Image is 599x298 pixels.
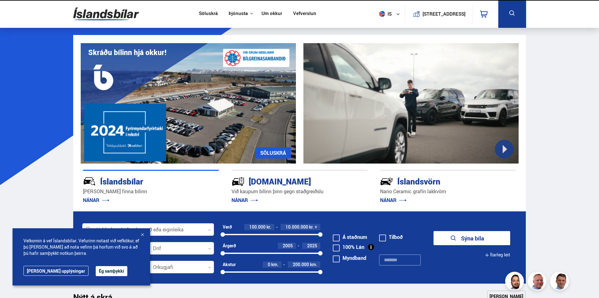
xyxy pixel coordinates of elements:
[379,235,403,240] label: Tilboð
[380,197,407,204] a: NÁNAR
[223,225,232,230] div: Verð
[309,225,314,230] span: kr.
[377,5,405,23] button: is
[529,273,547,291] img: siFngHWaQ9KaOqBr.png
[73,4,139,24] img: G0Ugv5HjCgRt.svg
[229,11,248,17] button: Þjónusta
[379,11,385,17] img: svg+xml;base64,PHN2ZyB4bWxucz0iaHR0cDovL3d3dy53My5vcmcvMjAwMC9zdmciIHdpZHRoPSI1MTIiIGhlaWdodD0iNT...
[408,5,469,23] a: [STREET_ADDRESS]
[380,175,393,188] img: -Svtn6bYgwAsiwNX.svg
[333,255,366,260] label: Myndband
[199,11,218,17] a: Söluskrá
[377,11,392,17] span: is
[307,243,317,249] span: 2025
[83,175,96,188] img: JRvxyua_JYH6wB4c.svg
[434,231,510,245] button: Sýna bíla
[310,262,317,267] span: km.
[83,197,109,204] a: NÁNAR
[261,11,282,17] a: Um okkur
[485,248,510,262] button: Ítarleg leit
[223,243,236,248] div: Árgerð
[83,188,219,195] p: [PERSON_NAME] finna bílinn
[271,262,278,267] span: km.
[380,175,494,186] div: Íslandsvörn
[293,261,309,267] span: 200.000
[551,273,570,291] img: FbJEzSuNWCJXmdc-.webp
[231,175,245,188] img: tr5P-W3DuiFaO7aO.svg
[23,266,89,276] a: [PERSON_NAME] upplýsingar
[81,43,296,164] img: eKx6w-_Home_640_.png
[268,261,270,267] span: 0
[231,197,258,204] a: NÁNAR
[83,175,197,186] div: Íslandsbílar
[231,188,368,195] p: Við kaupum bílinn þinn gegn staðgreiðslu
[286,224,308,230] span: 10.000.000
[249,224,266,230] span: 100.000
[231,175,345,186] div: [DOMAIN_NAME]
[88,48,166,57] h1: Skráðu bílinn hjá okkur!
[223,262,236,267] div: Akstur
[506,273,525,291] img: nhp88E3Fdnt1Opn2.png
[267,225,271,230] span: kr.
[23,238,139,256] span: Velkomin á vef Íslandsbílar. Vefurinn notast við vefkökur, ef þú [PERSON_NAME] að nota vefinn þá ...
[283,243,293,249] span: 2005
[380,188,516,195] p: Nano Ceramic grafín lakkvörn
[333,235,367,240] label: Á staðnum
[293,11,316,17] a: Vefverslun
[96,266,127,276] button: Ég samþykki
[333,245,364,250] label: 100% Lán
[315,225,317,230] span: +
[255,147,291,159] a: SÖLUSKRÁ
[425,11,463,17] button: [STREET_ADDRESS]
